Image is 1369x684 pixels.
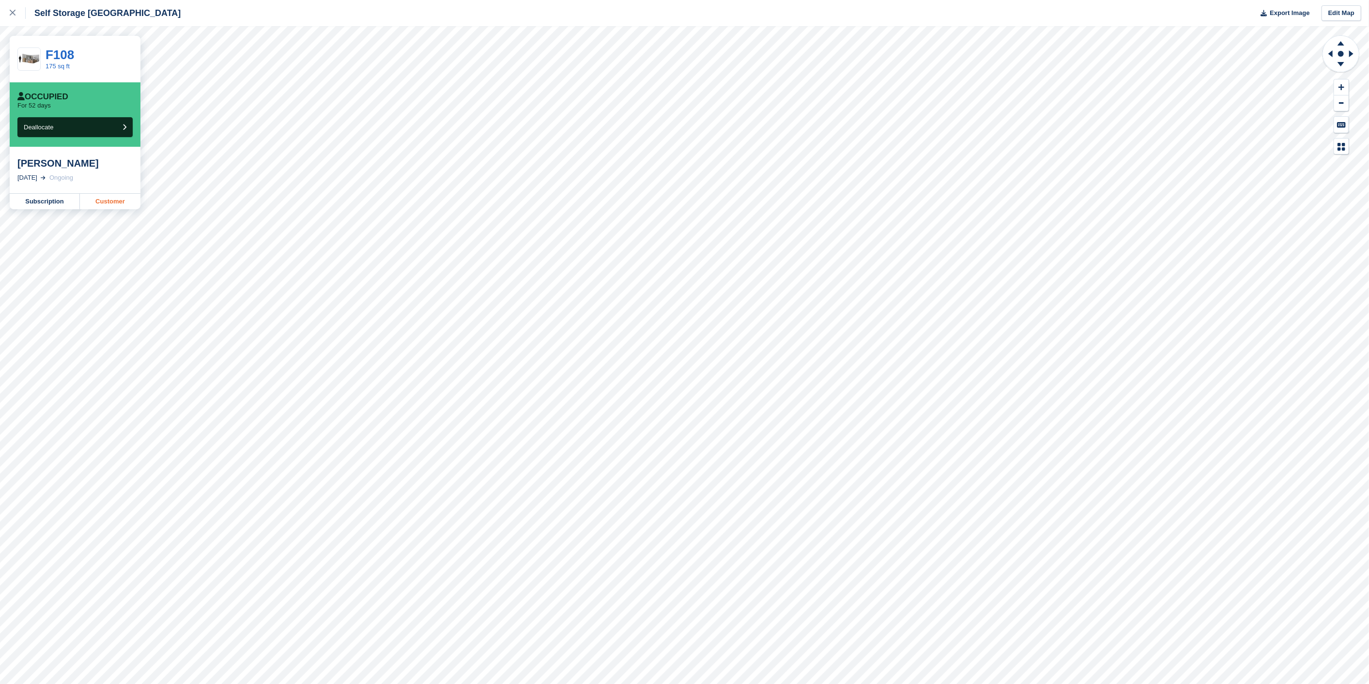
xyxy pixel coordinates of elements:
button: Map Legend [1334,139,1349,155]
a: Customer [80,194,140,209]
span: Deallocate [24,124,53,131]
button: Zoom Out [1334,95,1349,111]
button: Keyboard Shortcuts [1334,117,1349,133]
div: Occupied [17,92,68,102]
a: Edit Map [1322,5,1361,21]
div: Self Storage [GEOGRAPHIC_DATA] [26,7,181,19]
a: Subscription [10,194,80,209]
a: F108 [46,47,74,62]
p: For 52 days [17,102,51,109]
button: Deallocate [17,117,133,137]
button: Export Image [1255,5,1310,21]
a: 175 sq ft [46,62,70,70]
div: [DATE] [17,173,37,183]
div: Ongoing [49,173,73,183]
div: [PERSON_NAME] [17,157,133,169]
button: Zoom In [1334,79,1349,95]
img: 175-sqft-unit.jpg [18,51,40,68]
span: Export Image [1270,8,1309,18]
img: arrow-right-light-icn-cde0832a797a2874e46488d9cf13f60e5c3a73dbe684e267c42b8395dfbc2abf.svg [41,176,46,180]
